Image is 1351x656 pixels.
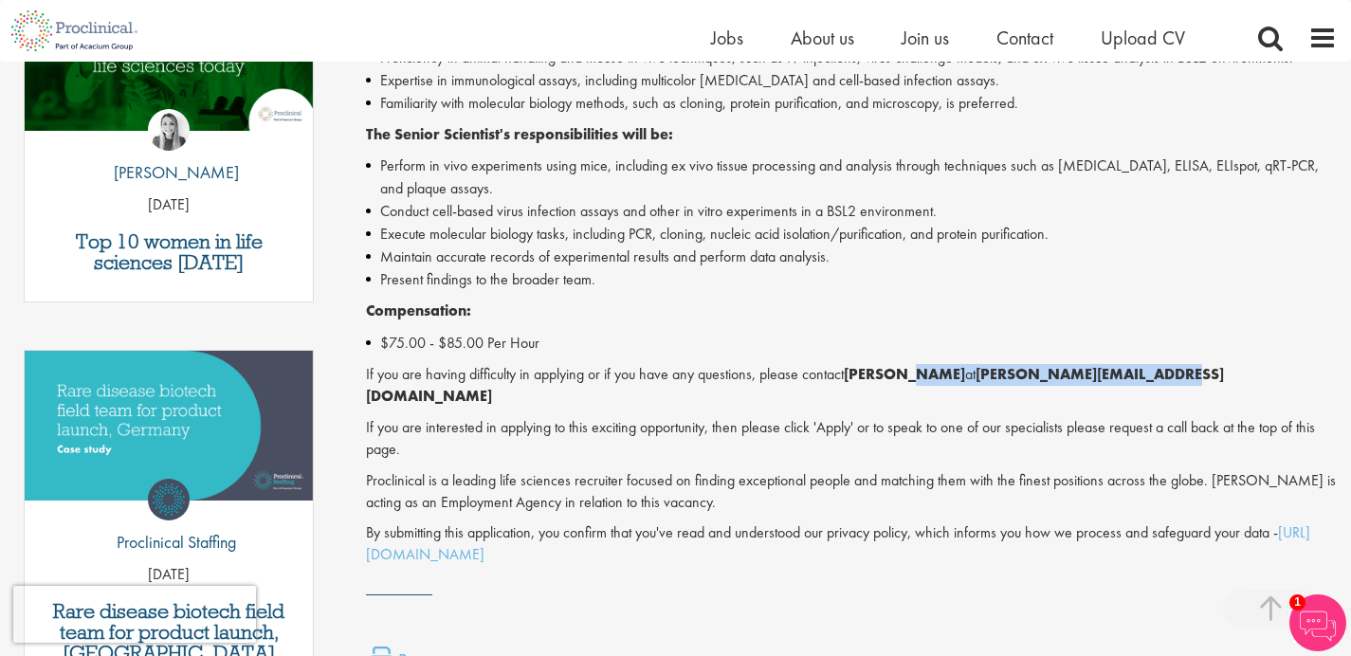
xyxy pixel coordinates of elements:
p: [DATE] [25,194,313,216]
p: [PERSON_NAME] [100,160,239,185]
a: [URL][DOMAIN_NAME] [366,522,1310,564]
strong: [PERSON_NAME] [844,364,965,384]
a: Contact [996,26,1053,50]
p: By submitting this application, you confirm that you've read and understood our privacy policy, w... [366,522,1337,566]
a: Proclinical Staffing Proclinical Staffing [102,479,236,564]
a: About us [791,26,854,50]
p: If you are interested in applying to this exciting opportunity, then please click 'Apply' or to s... [366,417,1337,461]
a: Join us [902,26,949,50]
strong: Compensation: [366,301,471,320]
a: Hannah Burke [PERSON_NAME] [100,109,239,194]
p: Proclinical Staffing [102,530,236,555]
li: Execute molecular biology tasks, including PCR, cloning, nucleic acid isolation/purification, and... [366,223,1337,246]
strong: The Senior Scientist's responsibilities will be: [366,124,673,144]
p: [DATE] [25,564,313,586]
li: Expertise in immunological assays, including multicolor [MEDICAL_DATA] and cell-based infection a... [366,69,1337,92]
li: Present findings to the broader team. [366,268,1337,291]
img: Chatbot [1289,594,1346,651]
iframe: reCAPTCHA [13,586,256,643]
strong: [PERSON_NAME][EMAIL_ADDRESS][DOMAIN_NAME] [366,364,1224,406]
a: Link to a post [25,351,313,519]
p: If you are having difficulty in applying or if you have any questions, please contact at [366,364,1337,408]
li: Familiarity with molecular biology methods, such as cloning, protein purification, and microscopy... [366,92,1337,115]
p: Proclinical is a leading life sciences recruiter focused on finding exceptional people and matchi... [366,470,1337,514]
a: Top 10 women in life sciences [DATE] [34,231,303,273]
img: Hannah Burke [148,109,190,151]
li: Maintain accurate records of experimental results and perform data analysis. [366,246,1337,268]
a: Upload CV [1101,26,1185,50]
li: Perform in vivo experiments using mice, including ex vivo tissue processing and analysis through ... [366,155,1337,200]
span: 1 [1289,594,1305,610]
img: Proclinical Staffing [148,479,190,520]
li: Conduct cell-based virus infection assays and other in vitro experiments in a BSL2 environment. [366,200,1337,223]
a: Jobs [711,26,743,50]
li: $75.00 - $85.00 Per Hour [366,332,1337,355]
